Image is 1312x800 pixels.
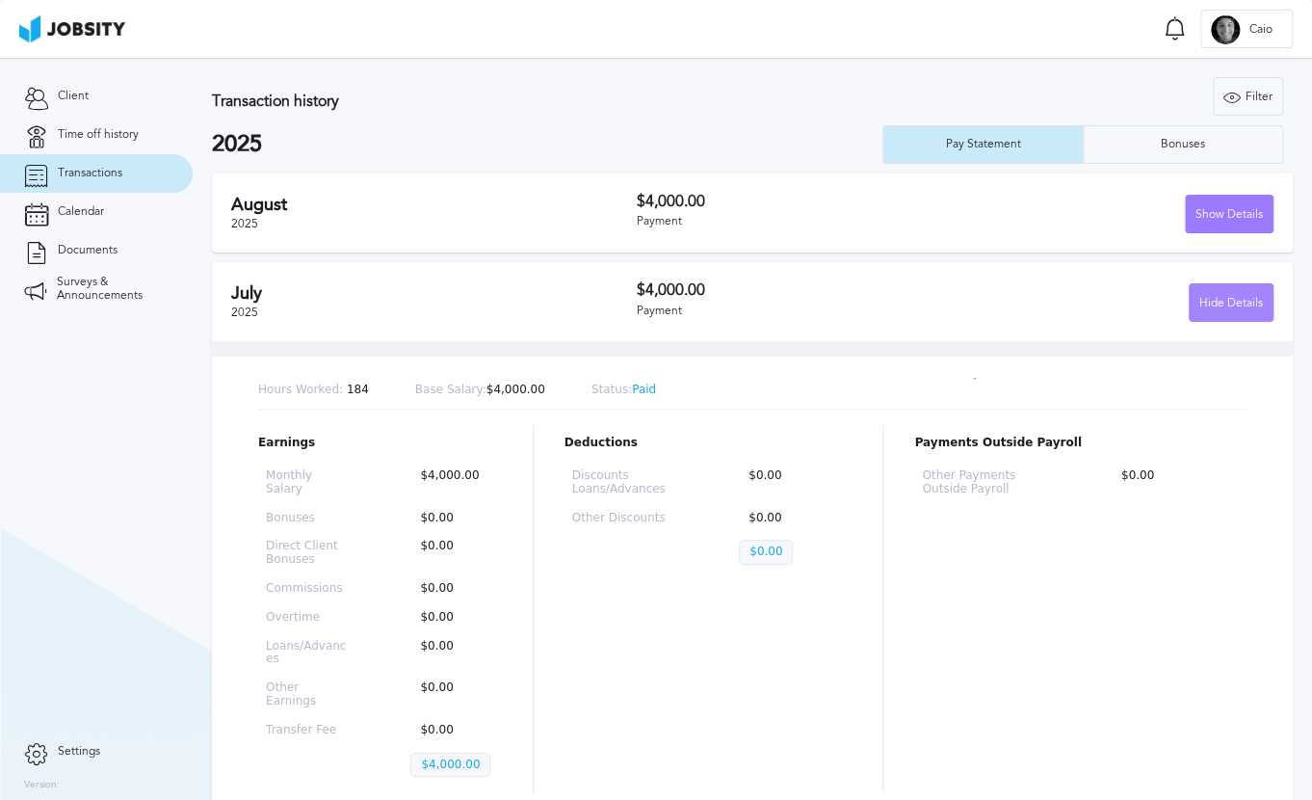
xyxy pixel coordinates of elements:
[266,582,349,596] p: Commissions
[58,244,118,257] span: Documents
[1213,77,1283,116] button: Filter
[266,681,349,708] p: Other Earnings
[914,437,1246,450] p: Payments Outside Payroll
[258,437,502,450] p: Earnings
[266,469,349,496] p: Monthly Salary
[266,540,349,567] p: Direct Client Bonuses
[1190,284,1273,323] div: Hide Details
[572,512,677,525] p: Other Discounts
[266,640,349,667] p: Loans/Advances
[410,753,490,778] p: $4,000.00
[415,384,545,397] p: $4,000.00
[266,724,349,737] p: Transfer Fee
[58,745,100,759] span: Settings
[591,383,632,396] span: Status:
[410,582,493,596] p: $0.00
[922,469,1049,496] p: Other Payments Outside Payroll
[1112,469,1239,496] p: $0.00
[410,540,493,567] p: $0.00
[212,93,797,110] h3: Transaction history
[410,611,493,625] p: $0.00
[212,131,882,158] h2: 2025
[1185,195,1273,233] button: Show Details
[258,383,343,396] span: Hours Worked:
[739,469,844,496] p: $0.00
[1211,15,1240,44] div: C
[58,128,139,142] span: Time off history
[58,90,89,103] span: Client
[637,193,956,210] h3: $4,000.00
[1083,125,1283,164] button: Bonuses
[1151,138,1215,151] div: Bonuses
[572,469,677,496] p: Discounts Loans/Advances
[591,384,656,397] p: Paid
[231,217,258,230] span: 2025
[1186,196,1273,234] div: Show Details
[637,215,956,228] div: Payment
[936,138,1031,151] div: Pay Statement
[410,512,493,525] p: $0.00
[410,724,493,737] p: $0.00
[19,15,125,42] img: ab4bad089aa723f57921c736e9817d99.png
[410,469,493,496] p: $4,000.00
[258,384,369,397] p: 184
[1200,10,1293,48] button: CCaio
[410,681,493,708] p: $0.00
[739,512,844,525] p: $0.00
[1189,283,1273,322] button: Hide Details
[410,640,493,667] p: $0.00
[231,283,637,304] h2: July
[637,281,956,299] h3: $4,000.00
[231,195,637,215] h2: August
[1214,78,1282,117] div: Filter
[58,167,122,180] span: Transactions
[57,276,169,303] span: Surveys & Announcements
[231,306,258,319] span: 2025
[637,305,956,318] div: Payment
[739,540,793,565] p: $0.00
[415,383,486,396] span: Base Salary:
[1240,23,1282,37] span: Caio
[266,611,349,625] p: Overtime
[24,780,60,791] label: Version:
[58,205,104,219] span: Calendar
[564,437,853,450] p: Deductions
[882,125,1083,164] button: Pay Statement
[266,512,349,525] p: Bonuses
